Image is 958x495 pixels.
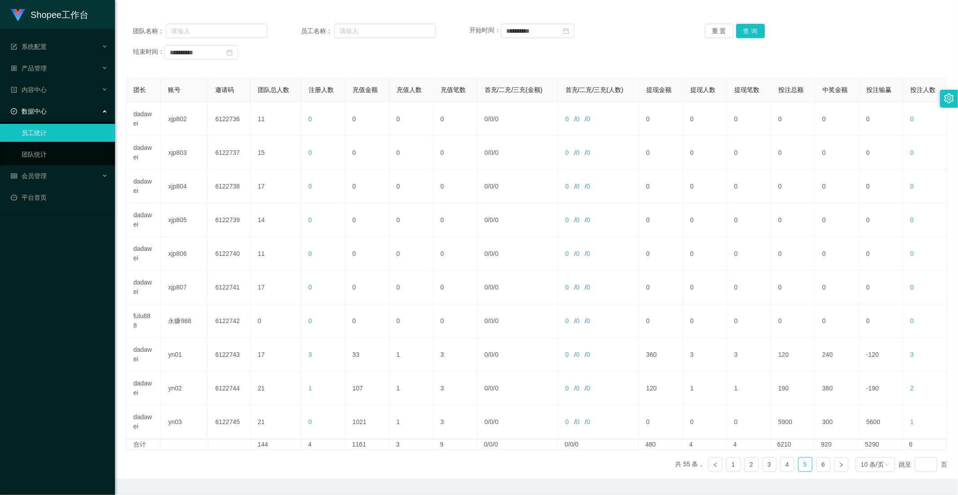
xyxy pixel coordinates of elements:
[251,440,301,449] td: 144
[683,170,727,203] td: 0
[389,136,433,170] td: 0
[683,237,727,271] td: 0
[683,102,727,136] td: 0
[866,86,892,93] span: 投注输赢
[31,0,88,29] h1: Shopee工作台
[490,351,493,358] span: 0
[734,86,759,93] span: 提现笔数
[771,203,815,237] td: 0
[208,405,251,439] td: 6122745
[910,115,914,123] span: 0
[161,136,208,170] td: xjp803
[309,149,312,156] span: 0
[441,86,466,93] span: 充值笔数
[563,28,569,34] i: 图标: calendar
[683,338,727,372] td: 3
[683,136,727,170] td: 0
[639,338,683,372] td: 360
[309,250,312,257] span: 0
[587,115,590,123] span: 0
[126,237,161,271] td: dadawei
[208,304,251,338] td: 6122742
[345,203,389,237] td: 0
[126,405,161,439] td: dadawei
[309,351,312,358] span: 3
[490,149,493,156] span: 0
[727,372,771,405] td: 1
[859,237,903,271] td: 0
[587,216,590,223] span: 0
[11,108,17,114] i: 图标: check-circle-o
[683,405,727,439] td: 0
[910,351,914,358] span: 3
[683,372,727,405] td: 1
[126,102,161,136] td: dadawei
[576,216,579,223] span: 0
[639,304,683,338] td: 0
[495,183,499,190] span: 0
[565,418,569,425] span: 0
[727,304,771,338] td: 0
[799,458,812,471] a: 5
[127,440,161,449] td: 合计
[859,170,903,203] td: 0
[353,86,378,93] span: 充值金额
[251,338,301,372] td: 17
[11,87,17,93] i: 图标: profile
[490,250,493,257] span: 0
[558,405,639,439] td: / /
[576,284,579,291] span: 0
[558,136,639,170] td: / /
[208,203,251,237] td: 6122739
[477,271,558,304] td: / /
[161,203,208,237] td: xjp805
[215,86,234,93] span: 邀请码
[910,183,914,190] span: 0
[565,351,569,358] span: 0
[251,237,301,271] td: 11
[727,203,771,237] td: 0
[762,457,777,472] li: 3
[258,86,289,93] span: 团队总人数
[11,65,17,71] i: 图标: appstore-o
[11,173,17,179] i: 图标: table
[861,458,884,471] div: 10 条/页
[161,372,208,405] td: yn02
[433,372,477,405] td: 3
[208,372,251,405] td: 6122744
[565,385,569,392] span: 0
[639,203,683,237] td: 0
[126,304,161,338] td: fulu888
[477,338,558,372] td: / /
[309,115,312,123] span: 0
[11,188,108,206] a: 图标: dashboard平台首页
[910,216,914,223] span: 0
[345,304,389,338] td: 0
[495,351,499,358] span: 0
[133,86,146,93] span: 团长
[815,304,859,338] td: 0
[345,405,389,439] td: 1021
[771,405,815,439] td: 5900
[251,271,301,304] td: 17
[910,250,914,257] span: 0
[834,457,848,472] li: 下一页
[495,149,499,156] span: 0
[683,203,727,237] td: 0
[495,284,499,291] span: 0
[309,284,312,291] span: 0
[251,405,301,439] td: 21
[708,457,723,472] li: 上一页
[309,385,312,392] span: 1
[490,317,493,324] span: 0
[397,86,422,93] span: 充值人数
[495,250,499,257] span: 0
[490,216,493,223] span: 0
[345,338,389,372] td: 33
[251,304,301,338] td: 0
[334,24,436,38] input: 请输入
[226,49,233,56] i: 图标: calendar
[345,170,389,203] td: 0
[815,237,859,271] td: 0
[565,149,569,156] span: 0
